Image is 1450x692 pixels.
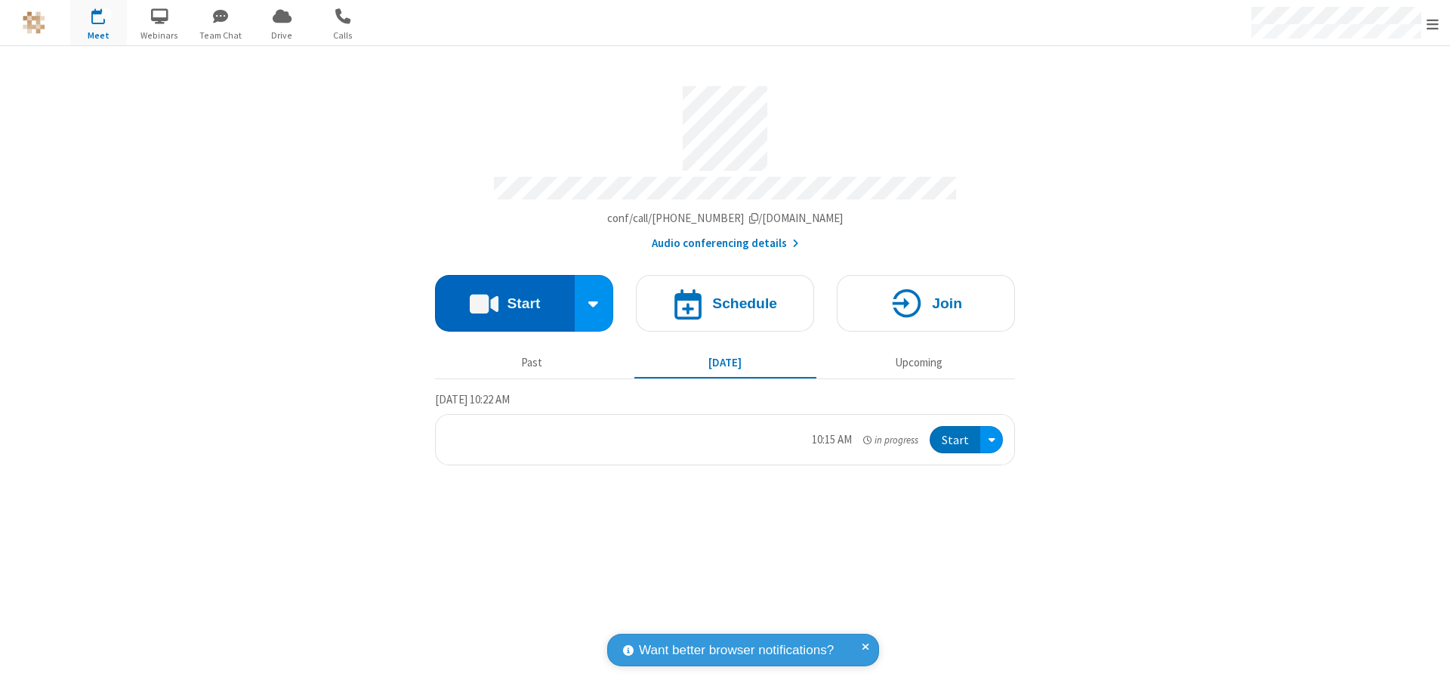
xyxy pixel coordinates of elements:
[636,275,814,332] button: Schedule
[1412,653,1439,681] iframe: Chat
[828,348,1010,377] button: Upcoming
[435,392,510,406] span: [DATE] 10:22 AM
[315,29,372,42] span: Calls
[70,29,127,42] span: Meet
[131,29,188,42] span: Webinars
[575,275,614,332] div: Start conference options
[435,391,1015,466] section: Today's Meetings
[812,431,852,449] div: 10:15 AM
[193,29,249,42] span: Team Chat
[930,426,980,454] button: Start
[102,8,112,20] div: 1
[652,235,799,252] button: Audio conferencing details
[435,75,1015,252] section: Account details
[639,641,834,660] span: Want better browser notifications?
[980,426,1003,454] div: Open menu
[23,11,45,34] img: QA Selenium DO NOT DELETE OR CHANGE
[441,348,623,377] button: Past
[607,211,844,225] span: Copy my meeting room link
[863,433,918,447] em: in progress
[837,275,1015,332] button: Join
[712,296,777,310] h4: Schedule
[607,210,844,227] button: Copy my meeting room linkCopy my meeting room link
[932,296,962,310] h4: Join
[435,275,575,332] button: Start
[634,348,816,377] button: [DATE]
[254,29,310,42] span: Drive
[507,296,540,310] h4: Start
